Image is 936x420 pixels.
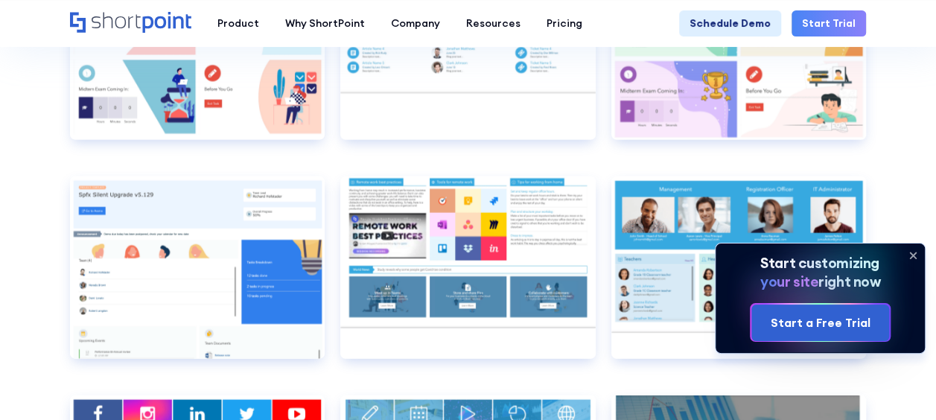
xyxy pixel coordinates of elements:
[70,12,191,34] a: Home
[378,10,453,36] a: Company
[679,10,781,36] a: Schedule Demo
[534,10,596,36] a: Pricing
[70,176,325,379] a: Microsoft Teams Project Template
[273,10,378,36] a: Why ShortPoint
[466,16,520,31] div: Resources
[751,305,888,341] a: Start a Free Trial
[205,10,273,36] a: Product
[453,10,534,36] a: Resources
[792,10,866,36] a: Start Trial
[862,349,936,420] iframe: Chat Widget
[391,16,440,31] div: Company
[217,16,259,31] div: Product
[770,314,870,331] div: Start a Free Trial
[340,176,595,379] a: Microsoft Teams Remote Work
[285,16,365,31] div: Why ShortPoint
[547,16,582,31] div: Pricing
[611,176,866,379] a: Microsoft Teams School Contacts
